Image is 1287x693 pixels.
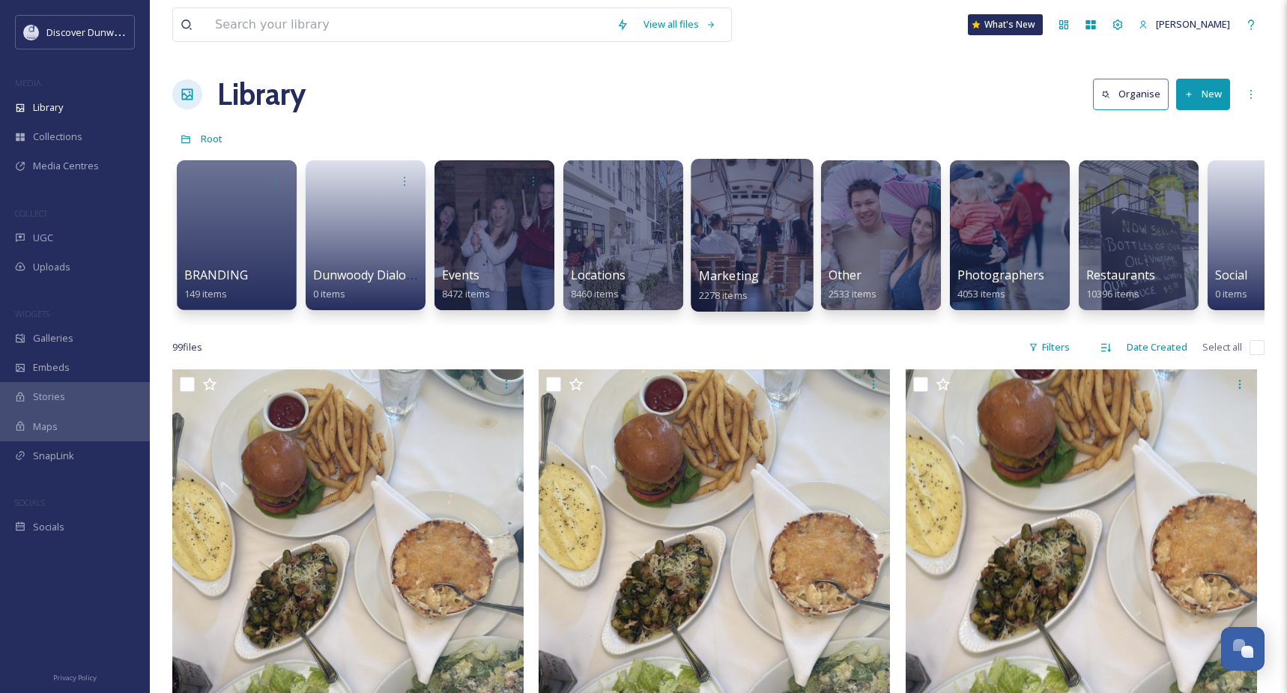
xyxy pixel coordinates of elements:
[699,269,760,302] a: Marketing2278 items
[201,130,222,148] a: Root
[571,287,619,300] span: 8460 items
[33,449,74,463] span: SnapLink
[957,267,1044,283] span: Photographers
[208,8,609,41] input: Search your library
[1202,340,1242,354] span: Select all
[957,268,1044,300] a: Photographers4053 items
[217,72,306,117] a: Library
[184,287,227,300] span: 149 items
[571,268,626,300] a: Locations8460 items
[1215,267,1247,283] span: Social
[1131,10,1238,39] a: [PERSON_NAME]
[1086,268,1155,300] a: Restaurants10396 items
[968,14,1043,35] a: What's New
[1119,333,1195,362] div: Date Created
[699,267,760,284] span: Marketing
[201,132,222,145] span: Root
[24,25,39,40] img: 696246f7-25b9-4a35-beec-0db6f57a4831.png
[15,497,45,508] span: SOCIALS
[1086,287,1139,300] span: 10396 items
[33,390,65,404] span: Stories
[184,268,248,300] a: BRANDING149 items
[1093,79,1169,109] button: Organise
[33,130,82,144] span: Collections
[1215,287,1247,300] span: 0 items
[636,10,724,39] a: View all files
[571,267,626,283] span: Locations
[53,668,97,686] a: Privacy Policy
[1176,79,1230,109] button: New
[1021,333,1077,362] div: Filters
[15,208,47,219] span: COLLECT
[829,267,861,283] span: Other
[184,267,248,283] span: BRANDING
[53,673,97,683] span: Privacy Policy
[442,268,490,300] a: Events8472 items
[1221,627,1265,671] button: Open Chat
[33,360,70,375] span: Embeds
[313,268,459,300] a: Dunwoody Dialogues Live0 items
[172,340,202,354] span: 99 file s
[33,420,58,434] span: Maps
[15,77,41,88] span: MEDIA
[829,287,876,300] span: 2533 items
[1086,267,1155,283] span: Restaurants
[313,287,345,300] span: 0 items
[313,267,459,283] span: Dunwoody Dialogues Live
[829,268,876,300] a: Other2533 items
[33,331,73,345] span: Galleries
[33,231,53,245] span: UGC
[442,287,490,300] span: 8472 items
[33,100,63,115] span: Library
[1215,268,1247,300] a: Social0 items
[957,287,1005,300] span: 4053 items
[33,159,99,173] span: Media Centres
[15,308,49,319] span: WIDGETS
[46,25,136,39] span: Discover Dunwoody
[1156,17,1230,31] span: [PERSON_NAME]
[442,267,479,283] span: Events
[699,288,748,301] span: 2278 items
[33,520,64,534] span: Socials
[33,260,70,274] span: Uploads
